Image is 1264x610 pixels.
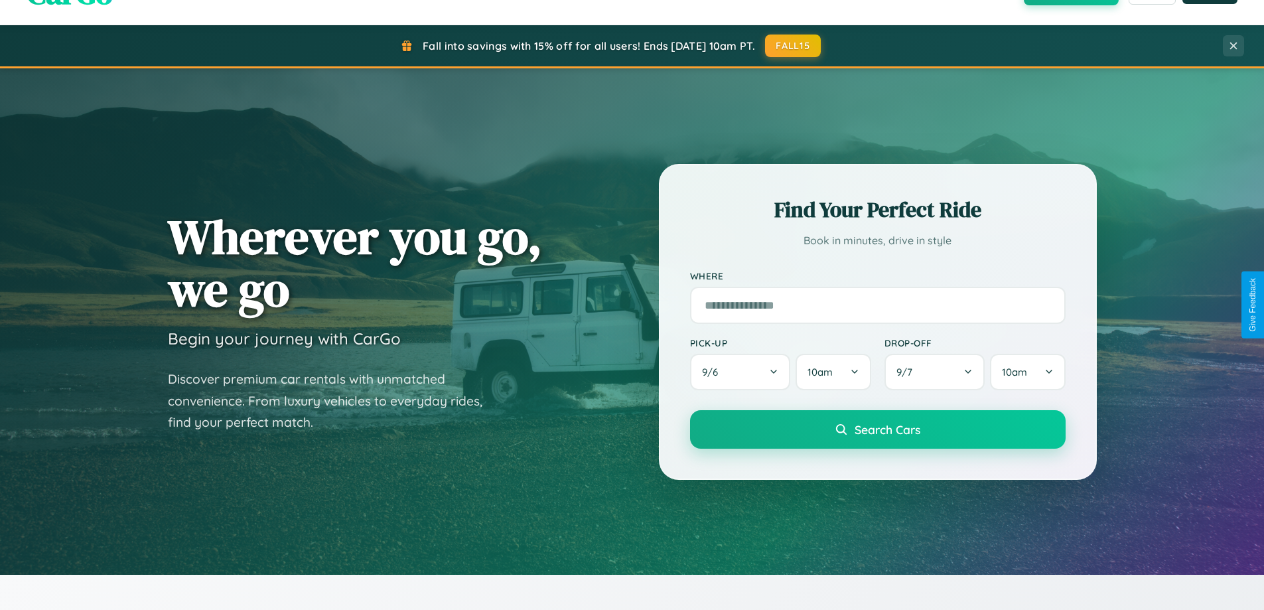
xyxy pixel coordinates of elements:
p: Discover premium car rentals with unmatched convenience. From luxury vehicles to everyday rides, ... [168,368,500,433]
span: 9 / 6 [702,366,725,378]
div: Give Feedback [1248,278,1257,332]
span: 9 / 7 [896,366,919,378]
label: Drop-off [884,337,1066,348]
span: 10am [808,366,833,378]
button: 9/7 [884,354,985,390]
span: Fall into savings with 15% off for all users! Ends [DATE] 10am PT. [423,39,755,52]
button: 10am [990,354,1065,390]
button: FALL15 [765,35,821,57]
button: 10am [796,354,871,390]
h3: Begin your journey with CarGo [168,329,401,348]
span: 10am [1002,366,1027,378]
p: Book in minutes, drive in style [690,231,1066,250]
h1: Wherever you go, we go [168,210,542,315]
span: Search Cars [855,422,920,437]
h2: Find Your Perfect Ride [690,195,1066,224]
button: Search Cars [690,410,1066,449]
label: Pick-up [690,337,871,348]
button: 9/6 [690,354,791,390]
label: Where [690,270,1066,281]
